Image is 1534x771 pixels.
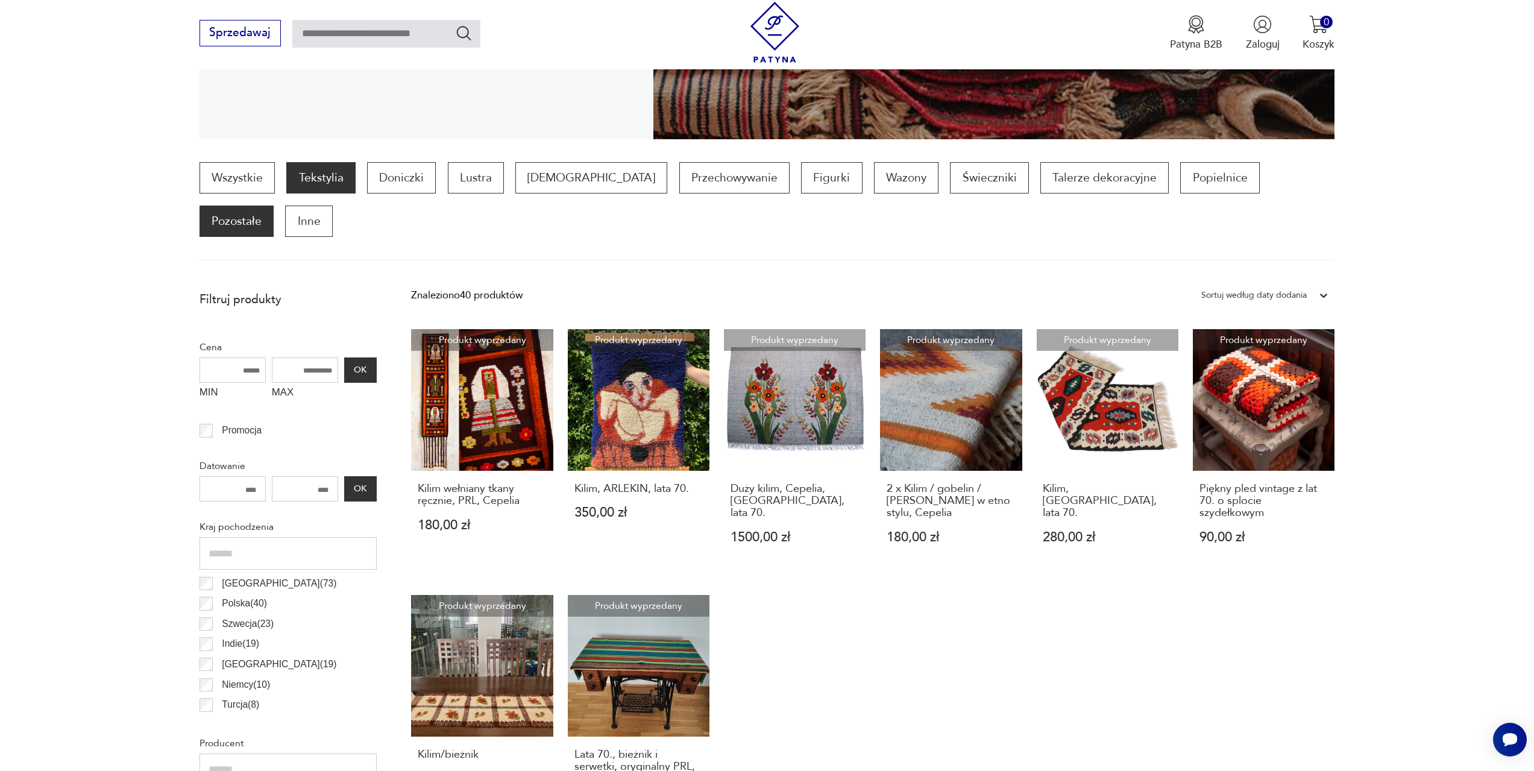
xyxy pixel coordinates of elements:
[222,616,274,632] p: Szwecja ( 23 )
[411,329,553,572] a: Produkt wyprzedanyKilim wełniany tkany ręcznie, PRL, CepeliaKilim wełniany tkany ręcznie, PRL, Ce...
[574,506,703,519] p: 350,00 zł
[285,206,332,237] a: Inne
[200,339,377,355] p: Cena
[222,656,336,672] p: [GEOGRAPHIC_DATA] ( 19 )
[1043,531,1172,544] p: 280,00 zł
[1246,37,1280,51] p: Zaloguj
[874,162,938,194] a: Wazony
[731,483,860,520] h3: Duży kilim, Cepelia, [GEOGRAPHIC_DATA], lata 70.
[1170,15,1222,51] button: Patyna B2B
[222,423,262,438] p: Promocja
[574,483,703,495] h3: Kilim, ARLEKIN, lata 70.
[1199,483,1328,520] h3: Piękny pled vintage z lat 70. o splocie szydełkowym
[1180,162,1259,194] a: Popielnice
[1246,15,1280,51] button: Zaloguj
[222,596,267,611] p: Polska ( 40 )
[455,24,473,42] button: Szukaj
[418,483,547,508] h3: Kilim wełniany tkany ręcznie, PRL, Cepelia
[448,162,504,194] a: Lustra
[1320,16,1333,28] div: 0
[1040,162,1169,194] a: Talerze dekoracyjne
[950,162,1028,194] a: Świeczniki
[679,162,790,194] a: Przechowywanie
[887,483,1016,520] h3: 2 x Kilim / gobelin / [PERSON_NAME] w etno stylu, Cepelia
[515,162,667,194] a: [DEMOGRAPHIC_DATA]
[272,383,338,406] label: MAX
[568,329,709,572] a: Produkt wyprzedanyKilim, ARLEKIN, lata 70.Kilim, ARLEKIN, lata 70.350,00 zł
[344,476,377,502] button: OK
[1187,15,1206,34] img: Ikona medalu
[200,29,281,39] a: Sprzedawaj
[1303,37,1334,51] p: Koszyk
[200,735,377,751] p: Producent
[1201,288,1307,303] div: Sortuj według daty dodania
[222,717,331,733] p: [GEOGRAPHIC_DATA] ( 7 )
[222,636,259,652] p: Indie ( 19 )
[200,20,281,46] button: Sprzedawaj
[724,329,866,572] a: Produkt wyprzedanyDuży kilim, Cepelia, Polska, lata 70.Duży kilim, Cepelia, [GEOGRAPHIC_DATA], la...
[744,2,805,63] img: Patyna - sklep z meblami i dekoracjami vintage
[1193,329,1334,572] a: Produkt wyprzedanyPiękny pled vintage z lat 70. o splocie szydełkowymPiękny pled vintage z lat 70...
[1043,483,1172,520] h3: Kilim, [GEOGRAPHIC_DATA], lata 70.
[731,531,860,544] p: 1500,00 zł
[1253,15,1272,34] img: Ikonka użytkownika
[887,531,1016,544] p: 180,00 zł
[880,329,1022,572] a: Produkt wyprzedany2 x Kilim / gobelin / narzuta w etno stylu, Cepelia2 x Kilim / gobelin / [PERSO...
[1170,37,1222,51] p: Patyna B2B
[200,458,377,474] p: Datowanie
[1037,329,1178,572] a: Produkt wyprzedanyKilim, Polska, lata 70.Kilim, [GEOGRAPHIC_DATA], lata 70.280,00 zł
[344,357,377,383] button: OK
[1199,531,1328,544] p: 90,00 zł
[1493,723,1527,757] iframe: Smartsupp widget button
[1309,15,1328,34] img: Ikona koszyka
[367,162,436,194] a: Doniczki
[200,162,275,194] a: Wszystkie
[222,697,259,713] p: Turcja ( 8 )
[418,749,547,761] h3: Kilim/bieżnik
[200,519,377,535] p: Kraj pochodzenia
[801,162,862,194] a: Figurki
[200,292,377,307] p: Filtruj produkty
[222,677,270,693] p: Niemcy ( 10 )
[418,519,547,532] p: 180,00 zł
[200,383,266,406] label: MIN
[222,576,336,591] p: [GEOGRAPHIC_DATA] ( 73 )
[1303,15,1334,51] button: 0Koszyk
[1170,15,1222,51] a: Ikona medaluPatyna B2B
[200,206,274,237] a: Pozostałe
[411,288,523,303] div: Znaleziono 40 produktów
[286,162,355,194] a: Tekstylia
